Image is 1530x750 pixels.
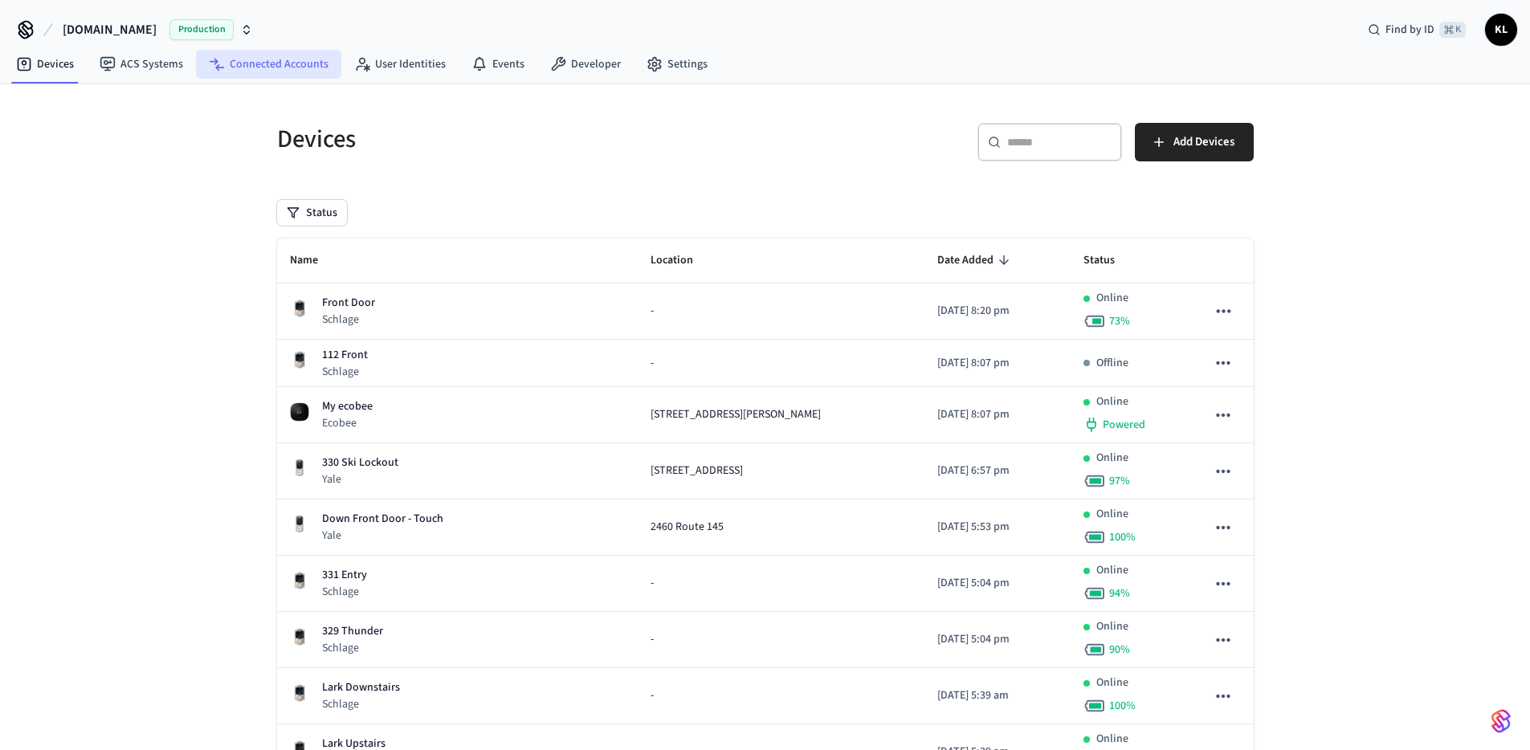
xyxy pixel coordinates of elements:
[322,295,375,312] p: Front Door
[87,50,196,79] a: ACS Systems
[277,123,756,156] h5: Devices
[937,248,1014,273] span: Date Added
[1173,132,1234,153] span: Add Devices
[1487,15,1516,44] span: KL
[1109,529,1136,545] span: 100 %
[937,687,1058,704] p: [DATE] 5:39 am
[1109,585,1130,601] span: 94 %
[937,463,1058,479] p: [DATE] 6:57 pm
[937,303,1058,320] p: [DATE] 8:20 pm
[651,463,743,479] span: [STREET_ADDRESS]
[1096,506,1128,523] p: Online
[634,50,720,79] a: Settings
[937,355,1058,372] p: [DATE] 8:07 pm
[322,454,398,471] p: 330 Ski Lockout
[169,19,234,40] span: Production
[3,50,87,79] a: Devices
[1109,313,1130,329] span: 73 %
[1109,642,1130,658] span: 90 %
[290,299,309,318] img: Schlage Sense Smart Deadbolt with Camelot Trim, Front
[937,519,1058,536] p: [DATE] 5:53 pm
[651,575,654,592] span: -
[290,571,309,590] img: Schlage Sense Smart Deadbolt with Camelot Trim, Front
[290,402,309,422] img: ecobee_lite_3
[322,471,398,487] p: Yale
[1485,14,1517,46] button: KL
[537,50,634,79] a: Developer
[1491,708,1511,734] img: SeamLogoGradient.69752ec5.svg
[1096,393,1128,410] p: Online
[651,519,724,536] span: 2460 Route 145
[322,679,400,696] p: Lark Downstairs
[1109,698,1136,714] span: 100 %
[651,248,714,273] span: Location
[1096,618,1128,635] p: Online
[1109,473,1130,489] span: 97 %
[1096,562,1128,579] p: Online
[1355,15,1479,44] div: Find by ID⌘ K
[1096,731,1128,748] p: Online
[1135,123,1254,161] button: Add Devices
[290,248,339,273] span: Name
[937,406,1058,423] p: [DATE] 8:07 pm
[651,687,654,704] span: -
[322,567,367,584] p: 331 Entry
[651,303,654,320] span: -
[290,627,309,646] img: Schlage Sense Smart Deadbolt with Camelot Trim, Front
[322,415,373,431] p: Ecobee
[277,200,347,226] button: Status
[290,350,309,369] img: Schlage Sense Smart Deadbolt with Camelot Trim, Front
[322,398,373,415] p: My ecobee
[1096,675,1128,691] p: Online
[322,364,368,380] p: Schlage
[1096,355,1128,372] p: Offline
[290,683,309,703] img: Schlage Sense Smart Deadbolt with Camelot Trim, Front
[651,631,654,648] span: -
[322,696,400,712] p: Schlage
[459,50,537,79] a: Events
[1385,22,1434,38] span: Find by ID
[322,347,368,364] p: 112 Front
[196,50,341,79] a: Connected Accounts
[651,406,821,423] span: [STREET_ADDRESS][PERSON_NAME]
[290,459,309,478] img: Yale Assure Touchscreen Wifi Smart Lock, Satin Nickel, Front
[322,640,383,656] p: Schlage
[1103,417,1145,433] span: Powered
[322,584,367,600] p: Schlage
[1096,450,1128,467] p: Online
[651,355,654,372] span: -
[322,312,375,328] p: Schlage
[290,515,309,534] img: Yale Assure Touchscreen Wifi Smart Lock, Satin Nickel, Front
[341,50,459,79] a: User Identities
[937,631,1058,648] p: [DATE] 5:04 pm
[322,528,443,544] p: Yale
[1096,290,1128,307] p: Online
[1439,22,1466,38] span: ⌘ K
[1083,248,1136,273] span: Status
[937,575,1058,592] p: [DATE] 5:04 pm
[63,20,157,39] span: [DOMAIN_NAME]
[322,623,383,640] p: 329 Thunder
[322,511,443,528] p: Down Front Door - Touch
